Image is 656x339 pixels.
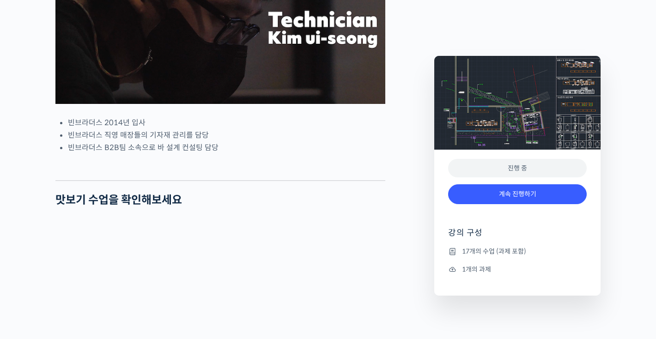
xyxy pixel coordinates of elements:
li: 빈브라더스 B2B팀 소속으로 바 설계 컨설팅 담당 [68,141,385,154]
li: 빈브라더스 직영 매장들의 기자재 관리를 담당 [68,129,385,141]
a: 설정 [119,262,177,285]
strong: 맛보기 수업을 확인해보세요 [55,193,182,207]
li: 17개의 수업 (과제 포함) [448,246,587,257]
a: 계속 진행하기 [448,184,587,204]
a: 홈 [3,262,61,285]
a: 대화 [61,262,119,285]
li: 1개의 과제 [448,264,587,275]
span: 홈 [29,276,35,284]
span: 대화 [85,277,96,284]
li: 빈브라더스 2014년 입사 [68,116,385,129]
h4: 강의 구성 [448,227,587,246]
span: 설정 [143,276,154,284]
div: 진행 중 [448,159,587,178]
